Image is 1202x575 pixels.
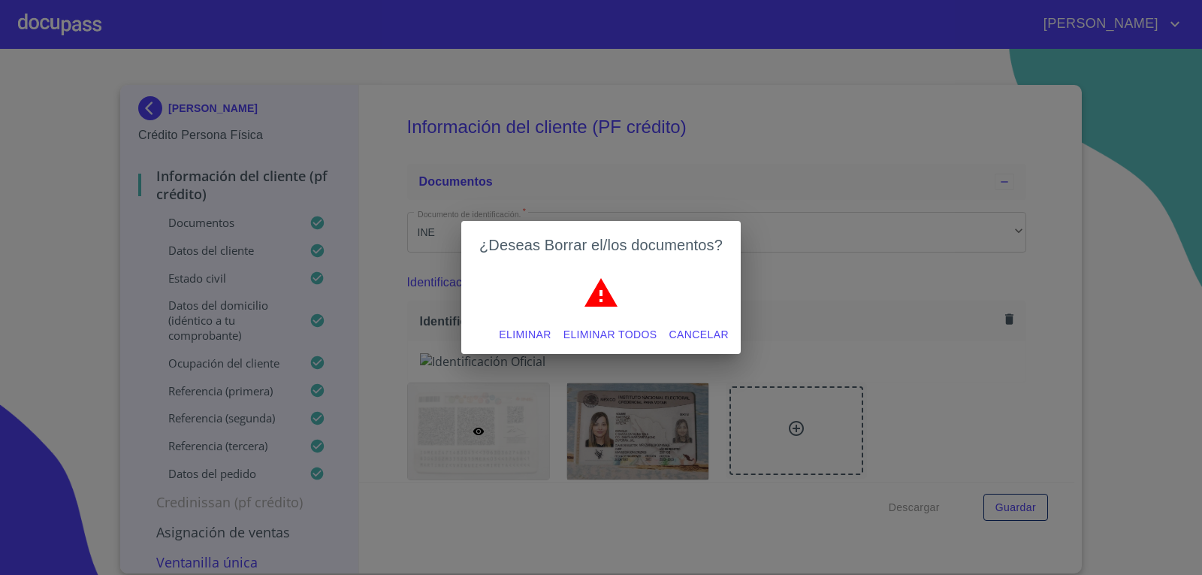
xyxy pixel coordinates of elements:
[557,321,663,349] button: Eliminar todos
[493,321,557,349] button: Eliminar
[663,321,735,349] button: Cancelar
[563,325,657,344] span: Eliminar todos
[669,325,729,344] span: Cancelar
[499,325,551,344] span: Eliminar
[479,233,723,257] h2: ¿Deseas Borrar el/los documentos?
